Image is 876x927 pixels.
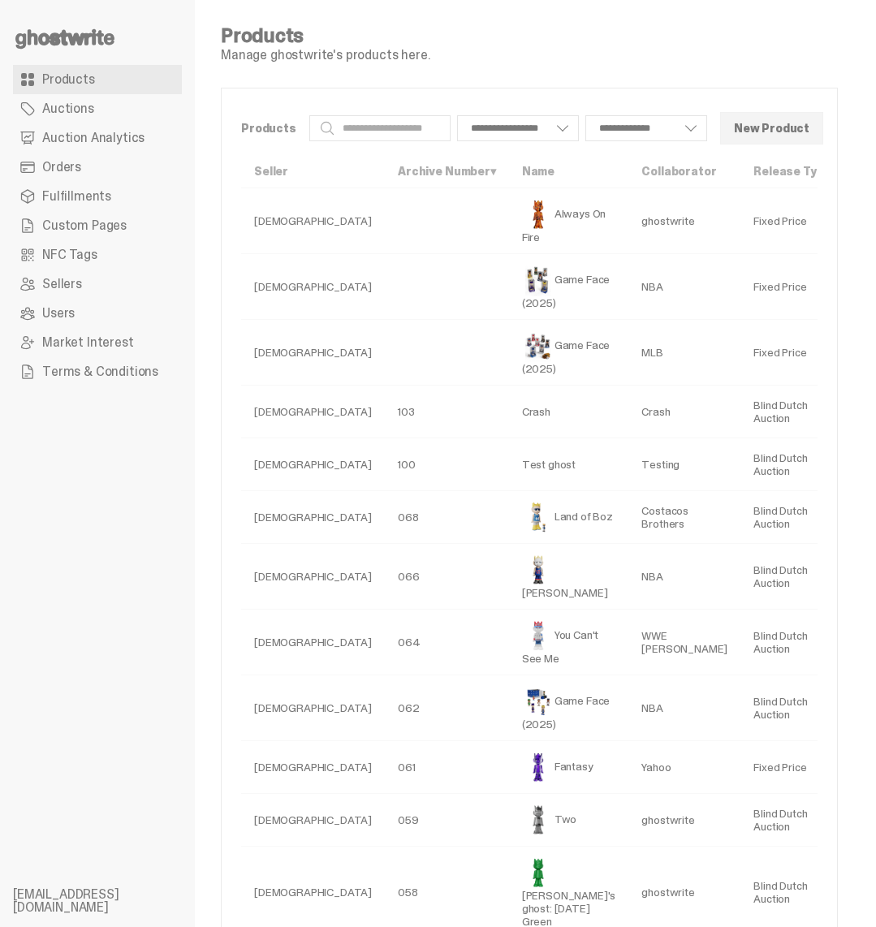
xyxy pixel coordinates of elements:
th: Name [509,155,629,188]
a: Archive Number▾ [398,164,496,179]
td: 064 [385,610,509,675]
td: Testing [628,438,740,491]
td: Blind Dutch Auction [740,491,844,544]
button: New Product [720,112,823,144]
span: ▾ [490,164,496,179]
a: Orders [13,153,182,182]
td: NBA [628,254,740,320]
th: Collaborator [628,155,740,188]
td: [DEMOGRAPHIC_DATA] [241,254,385,320]
td: [DEMOGRAPHIC_DATA] [241,386,385,438]
a: Custom Pages [13,211,182,240]
td: Land of Boz [509,491,629,544]
span: Orders [42,161,81,174]
td: 061 [385,741,509,794]
td: MLB [628,320,740,386]
img: Eminem [522,554,555,586]
span: Products [42,73,95,86]
img: You Can't See Me [522,619,555,652]
span: Sellers [42,278,82,291]
td: 062 [385,675,509,741]
td: [DEMOGRAPHIC_DATA] [241,610,385,675]
span: NFC Tags [42,248,97,261]
td: Crash [628,386,740,438]
span: Fulfillments [42,190,111,203]
td: Fixed Price [740,741,844,794]
td: [DEMOGRAPHIC_DATA] [241,741,385,794]
td: NBA [628,675,740,741]
td: Fixed Price [740,254,844,320]
span: Auctions [42,102,94,115]
th: Seller [241,155,385,188]
span: Custom Pages [42,219,127,232]
td: [DEMOGRAPHIC_DATA] [241,438,385,491]
td: [DEMOGRAPHIC_DATA] [241,675,385,741]
td: Game Face (2025) [509,254,629,320]
a: Products [13,65,182,94]
td: 100 [385,438,509,491]
img: Land of Boz [522,501,555,533]
li: [EMAIL_ADDRESS][DOMAIN_NAME] [13,888,208,914]
td: Blind Dutch Auction [740,438,844,491]
a: Sellers [13,269,182,299]
td: Two [509,794,629,847]
a: Auctions [13,94,182,123]
td: [PERSON_NAME] [509,544,629,610]
td: Always On Fire [509,188,629,254]
span: Market Interest [42,336,134,349]
h4: Products [221,26,430,45]
td: Game Face (2025) [509,675,629,741]
td: Blind Dutch Auction [740,610,844,675]
span: Users [42,307,75,320]
td: NBA [628,544,740,610]
span: Auction Analytics [42,132,145,144]
td: Blind Dutch Auction [740,794,844,847]
td: Test ghost [509,438,629,491]
img: Fantasy [522,751,555,783]
td: WWE [PERSON_NAME] [628,610,740,675]
td: [DEMOGRAPHIC_DATA] [241,491,385,544]
img: Game Face (2025) [522,685,555,718]
td: Yahoo [628,741,740,794]
img: Schrödinger's ghost: Sunday Green [522,856,555,889]
td: 066 [385,544,509,610]
td: Costacos Brothers [628,491,740,544]
td: Fixed Price [740,320,844,386]
td: Blind Dutch Auction [740,544,844,610]
td: [DEMOGRAPHIC_DATA] [241,320,385,386]
td: Blind Dutch Auction [740,675,844,741]
a: Market Interest [13,328,182,357]
a: Fulfillments [13,182,182,211]
td: 103 [385,386,509,438]
img: Game Face (2025) [522,264,555,296]
img: Two [522,804,555,836]
span: Terms & Conditions [42,365,158,378]
td: [DEMOGRAPHIC_DATA] [241,188,385,254]
td: Fixed Price [740,188,844,254]
img: Game Face (2025) [522,330,555,362]
td: 068 [385,491,509,544]
a: Users [13,299,182,328]
td: Blind Dutch Auction [740,386,844,438]
td: You Can't See Me [509,610,629,675]
td: 059 [385,794,509,847]
td: Crash [509,386,629,438]
td: ghostwrite [628,188,740,254]
p: Products [241,123,296,134]
td: Game Face (2025) [509,320,629,386]
a: Terms & Conditions [13,357,182,386]
td: Fantasy [509,741,629,794]
p: Manage ghostwrite's products here. [221,49,430,62]
td: [DEMOGRAPHIC_DATA] [241,794,385,847]
img: Always On Fire [522,198,555,231]
td: [DEMOGRAPHIC_DATA] [241,544,385,610]
a: Auction Analytics [13,123,182,153]
th: Release Type [740,155,844,188]
td: ghostwrite [628,794,740,847]
a: NFC Tags [13,240,182,269]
